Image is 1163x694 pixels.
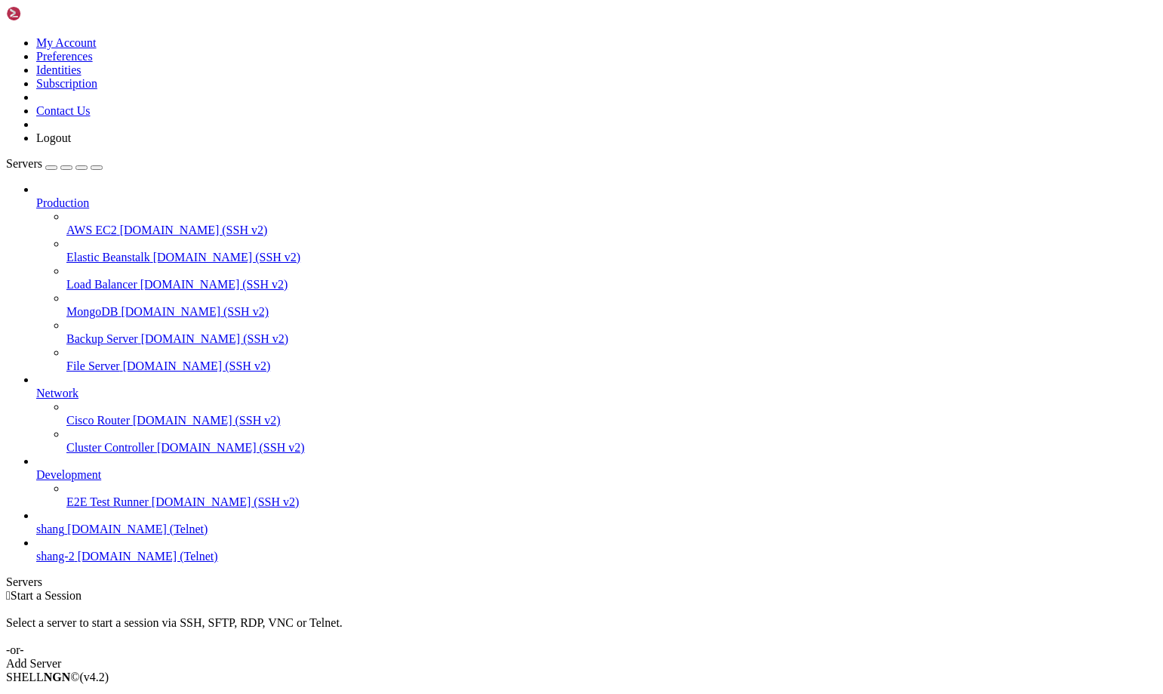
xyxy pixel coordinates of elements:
[120,224,268,236] span: [DOMAIN_NAME] (SSH v2)
[36,523,1157,536] a: shang [DOMAIN_NAME] (Telnet)
[36,131,71,144] a: Logout
[36,550,75,563] span: shang-2
[123,359,271,372] span: [DOMAIN_NAME] (SSH v2)
[36,509,1157,536] li: shang [DOMAIN_NAME] (Telnet)
[6,6,93,21] img: Shellngn
[66,427,1157,455] li: Cluster Controller [DOMAIN_NAME] (SSH v2)
[66,482,1157,509] li: E2E Test Runner [DOMAIN_NAME] (SSH v2)
[66,305,1157,319] a: MongoDB [DOMAIN_NAME] (SSH v2)
[36,196,1157,210] a: Production
[66,441,1157,455] a: Cluster Controller [DOMAIN_NAME] (SSH v2)
[36,523,64,535] span: shang
[6,657,1157,671] div: Add Server
[36,183,1157,373] li: Production
[6,157,42,170] span: Servers
[36,50,93,63] a: Preferences
[66,264,1157,291] li: Load Balancer [DOMAIN_NAME] (SSH v2)
[6,671,109,683] span: SHELL ©
[36,104,91,117] a: Contact Us
[36,373,1157,455] li: Network
[36,387,1157,400] a: Network
[36,36,97,49] a: My Account
[152,495,300,508] span: [DOMAIN_NAME] (SSH v2)
[66,319,1157,346] li: Backup Server [DOMAIN_NAME] (SSH v2)
[66,237,1157,264] li: Elastic Beanstalk [DOMAIN_NAME] (SSH v2)
[66,251,1157,264] a: Elastic Beanstalk [DOMAIN_NAME] (SSH v2)
[66,278,1157,291] a: Load Balancer [DOMAIN_NAME] (SSH v2)
[36,77,97,90] a: Subscription
[66,224,117,236] span: AWS EC2
[36,387,78,399] span: Network
[36,455,1157,509] li: Development
[66,305,118,318] span: MongoDB
[141,332,289,345] span: [DOMAIN_NAME] (SSH v2)
[6,157,103,170] a: Servers
[66,441,154,454] span: Cluster Controller
[66,278,137,291] span: Load Balancer
[140,278,288,291] span: [DOMAIN_NAME] (SSH v2)
[66,414,130,427] span: Cisco Router
[66,291,1157,319] li: MongoDB [DOMAIN_NAME] (SSH v2)
[36,63,82,76] a: Identities
[6,603,1157,657] div: Select a server to start a session via SSH, SFTP, RDP, VNC or Telnet. -or-
[66,359,120,372] span: File Server
[66,210,1157,237] li: AWS EC2 [DOMAIN_NAME] (SSH v2)
[6,589,11,602] span: 
[157,441,305,454] span: [DOMAIN_NAME] (SSH v2)
[66,251,150,264] span: Elastic Beanstalk
[11,589,82,602] span: Start a Session
[44,671,71,683] b: NGN
[133,414,281,427] span: [DOMAIN_NAME] (SSH v2)
[67,523,208,535] span: [DOMAIN_NAME] (Telnet)
[66,224,1157,237] a: AWS EC2 [DOMAIN_NAME] (SSH v2)
[121,305,269,318] span: [DOMAIN_NAME] (SSH v2)
[36,468,1157,482] a: Development
[78,550,218,563] span: [DOMAIN_NAME] (Telnet)
[66,495,1157,509] a: E2E Test Runner [DOMAIN_NAME] (SSH v2)
[36,536,1157,563] li: shang-2 [DOMAIN_NAME] (Telnet)
[66,359,1157,373] a: File Server [DOMAIN_NAME] (SSH v2)
[36,550,1157,563] a: shang-2 [DOMAIN_NAME] (Telnet)
[6,575,1157,589] div: Servers
[80,671,109,683] span: 4.2.0
[36,196,89,209] span: Production
[153,251,301,264] span: [DOMAIN_NAME] (SSH v2)
[66,332,138,345] span: Backup Server
[66,346,1157,373] li: File Server [DOMAIN_NAME] (SSH v2)
[66,400,1157,427] li: Cisco Router [DOMAIN_NAME] (SSH v2)
[66,414,1157,427] a: Cisco Router [DOMAIN_NAME] (SSH v2)
[66,495,149,508] span: E2E Test Runner
[66,332,1157,346] a: Backup Server [DOMAIN_NAME] (SSH v2)
[36,468,101,481] span: Development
